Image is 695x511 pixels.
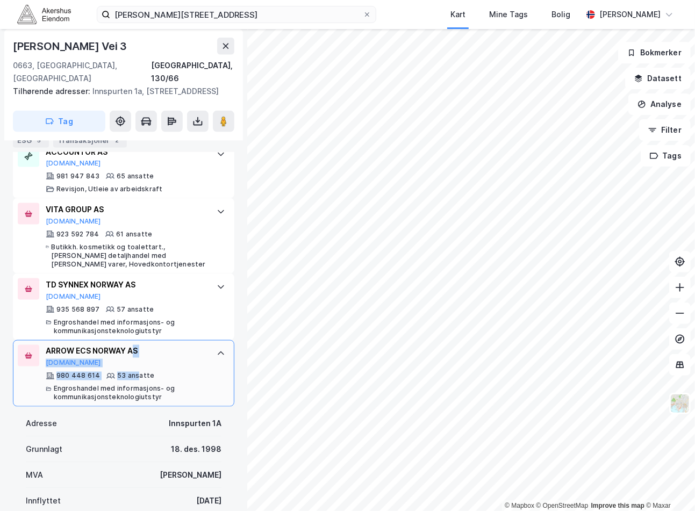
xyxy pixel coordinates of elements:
a: OpenStreetMap [536,502,589,509]
img: akershus-eiendom-logo.9091f326c980b4bce74ccdd9f866810c.svg [17,5,71,24]
div: 65 ansatte [117,172,154,181]
div: 0663, [GEOGRAPHIC_DATA], [GEOGRAPHIC_DATA] [13,59,151,85]
div: Kart [450,8,465,21]
div: Butikkh. kosmetikk og toalettart., [PERSON_NAME] detaljhandel med [PERSON_NAME] varer, Hovedkonto... [51,243,206,269]
button: [DOMAIN_NAME] [46,159,101,168]
div: Innspurten 1a, [STREET_ADDRESS] [13,85,226,98]
button: Filter [639,119,691,141]
div: Kontrollprogram for chat [641,459,695,511]
div: 53 ansatte [117,372,154,380]
a: Mapbox [505,502,534,509]
div: Grunnlagt [26,443,62,456]
img: Z [670,393,690,414]
div: [DATE] [196,495,221,508]
div: [PERSON_NAME] [160,469,221,482]
div: 61 ansatte [116,230,152,239]
button: [DOMAIN_NAME] [46,292,101,301]
button: Datasett [625,68,691,89]
div: 981 947 843 [56,172,99,181]
button: Analyse [628,93,691,115]
div: Adresse [26,418,57,430]
span: Tilhørende adresser: [13,87,92,96]
div: 18. des. 1998 [171,443,221,456]
div: Mine Tags [489,8,528,21]
div: TD SYNNEX NORWAY AS [46,278,206,291]
div: Engroshandel med informasjons- og kommunikasjonsteknologiutstyr [54,318,206,335]
div: Revisjon, Utleie av arbeidskraft [56,185,162,193]
div: 980 448 614 [56,372,100,380]
button: Tag [13,111,105,132]
div: VITA GROUP AS [46,203,206,216]
div: 923 592 784 [56,230,99,239]
input: Søk på adresse, matrikkel, gårdeiere, leietakere eller personer [110,6,363,23]
div: MVA [26,469,43,482]
iframe: Chat Widget [641,459,695,511]
button: Tags [641,145,691,167]
div: ARROW ECS NORWAY AS [46,345,206,358]
a: Improve this map [591,502,644,509]
div: [PERSON_NAME] Vei 3 [13,38,129,55]
div: Engroshandel med informasjons- og kommunikasjonsteknologiutstyr [54,385,206,402]
button: [DOMAIN_NAME] [46,217,101,226]
div: Bolig [551,8,570,21]
div: Innflyttet [26,495,61,508]
button: [DOMAIN_NAME] [46,359,101,368]
div: 57 ansatte [117,305,154,314]
div: [PERSON_NAME] [599,8,661,21]
div: Innspurten 1A [169,418,221,430]
div: [GEOGRAPHIC_DATA], 130/66 [151,59,234,85]
div: 935 568 897 [56,305,99,314]
button: Bokmerker [618,42,691,63]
